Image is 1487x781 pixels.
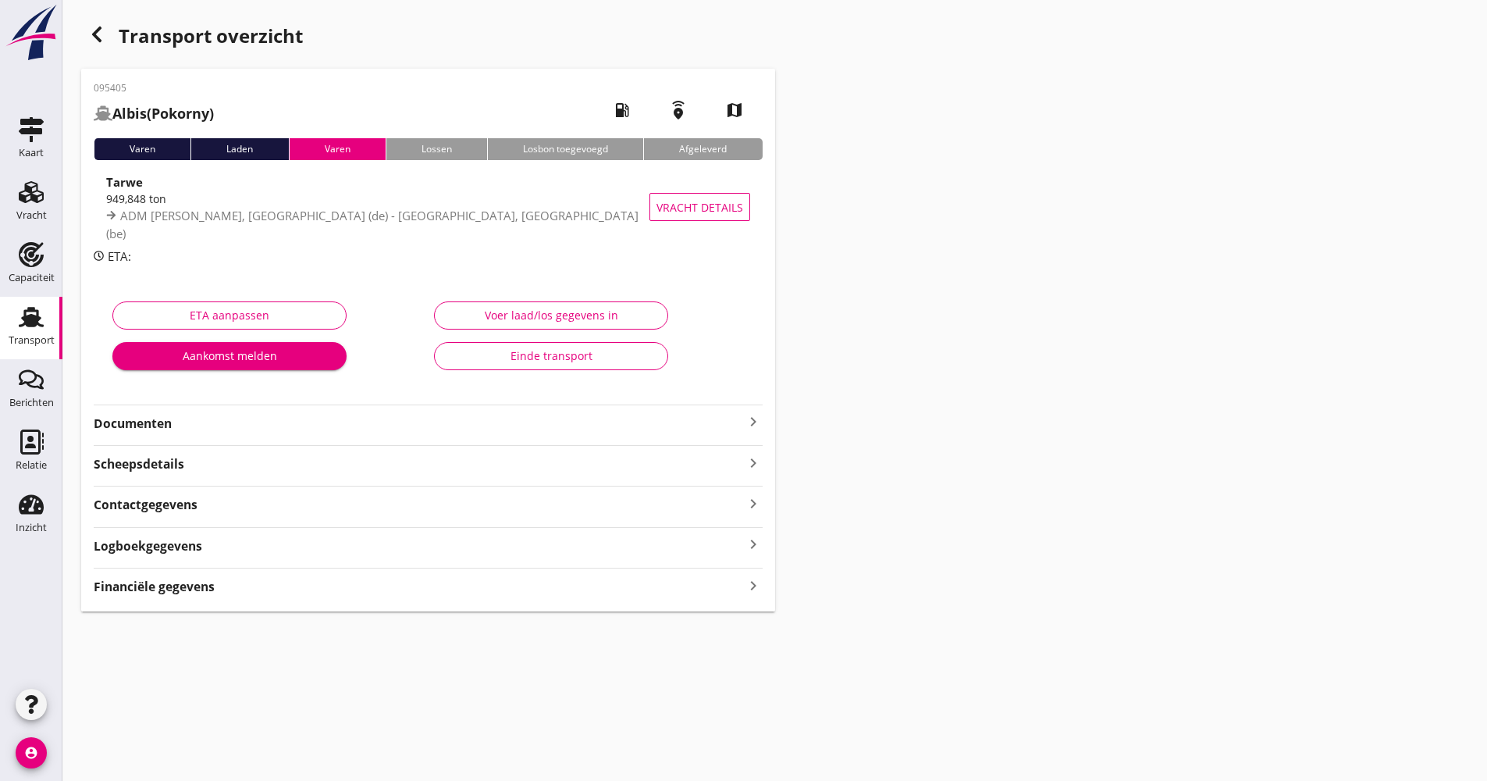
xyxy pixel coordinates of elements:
[643,138,762,160] div: Afgeleverd
[744,493,763,514] i: keyboard_arrow_right
[386,138,487,160] div: Lossen
[106,191,651,207] div: 949,848 ton
[9,398,54,408] div: Berichten
[94,578,215,596] strong: Financiële gegevens
[656,199,743,216] span: Vracht details
[94,81,214,95] p: 095405
[190,138,288,160] div: Laden
[112,104,147,123] strong: Albis
[434,301,668,330] button: Voer laad/los gegevens in
[94,537,202,555] strong: Logboekgegevens
[94,415,744,433] strong: Documenten
[126,307,333,323] div: ETA aanpassen
[447,348,655,364] div: Einde transport
[94,138,190,160] div: Varen
[16,210,47,220] div: Vracht
[744,534,763,555] i: keyboard_arrow_right
[106,174,143,190] strong: Tarwe
[112,301,347,330] button: ETA aanpassen
[3,4,59,62] img: logo-small.a267ee39.svg
[81,19,775,56] div: Transport overzicht
[125,348,334,364] div: Aankomst melden
[600,88,644,132] i: local_gas_station
[9,335,55,345] div: Transport
[713,88,756,132] i: map
[656,88,700,132] i: emergency_share
[487,138,643,160] div: Losbon toegevoegd
[16,737,47,769] i: account_circle
[94,496,197,514] strong: Contactgegevens
[649,193,750,221] button: Vracht details
[108,248,131,264] span: ETA:
[744,575,763,596] i: keyboard_arrow_right
[744,412,763,431] i: keyboard_arrow_right
[434,342,668,370] button: Einde transport
[9,273,55,283] div: Capaciteit
[19,148,44,158] div: Kaart
[94,455,184,473] strong: Scheepsdetails
[106,208,639,241] span: ADM [PERSON_NAME], [GEOGRAPHIC_DATA] (de) - [GEOGRAPHIC_DATA], [GEOGRAPHIC_DATA] (be)
[447,307,655,323] div: Voer laad/los gegevens in
[289,138,386,160] div: Varen
[94,103,214,124] h2: (Pokorny)
[16,522,47,533] div: Inzicht
[112,342,347,370] button: Aankomst melden
[16,460,47,470] div: Relatie
[744,452,763,473] i: keyboard_arrow_right
[94,173,763,241] a: Tarwe949,848 tonADM [PERSON_NAME], [GEOGRAPHIC_DATA] (de) - [GEOGRAPHIC_DATA], [GEOGRAPHIC_DATA] ...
